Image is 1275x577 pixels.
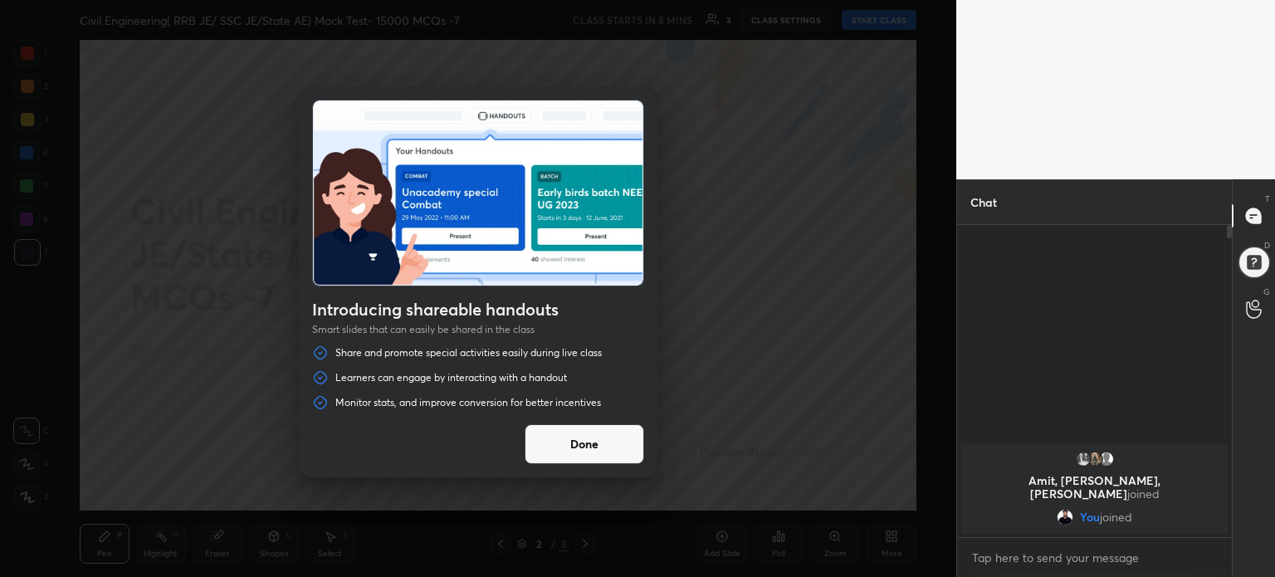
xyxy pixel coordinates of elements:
h4: Introducing shareable handouts [312,300,644,320]
p: T [1265,193,1270,205]
span: joined [1127,486,1160,501]
p: G [1263,286,1270,298]
span: You [1080,511,1100,524]
img: ef7194450c9840c4b71ec58d15251f87.jpg [1075,451,1092,467]
p: D [1264,239,1270,252]
p: Learners can engage by interacting with a handout [335,371,567,384]
img: d58f76cd00a64faea5a345cb3a881824.jpg [1057,509,1073,526]
p: Smart slides that can easily be shared in the class [312,323,644,336]
span: joined [1100,511,1132,524]
img: intro_batch_card.png [313,100,643,286]
p: Monitor stats, and improve conversion for better incentives [335,396,601,409]
div: grid [957,441,1232,537]
img: 06c27e9ced5649a09d6b03e217b241ec.jpg [1087,451,1103,467]
img: default.png [1098,451,1115,467]
p: Amit, [PERSON_NAME], [PERSON_NAME] [971,474,1218,501]
p: Chat [957,180,1010,224]
p: Share and promote special activities easily during live class [335,346,602,359]
button: Done [525,424,644,464]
